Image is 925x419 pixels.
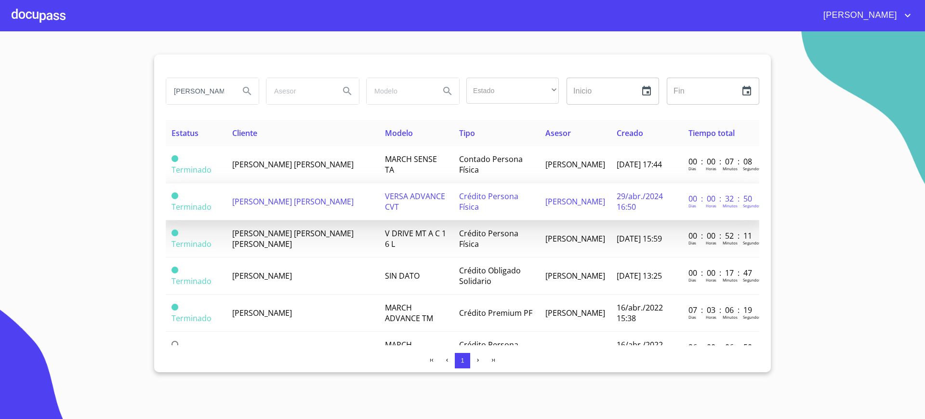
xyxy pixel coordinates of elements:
span: Terminado [172,267,178,273]
span: Crédito Obligado Solidario [459,265,521,286]
span: Crédito Persona Física [459,339,518,361]
p: 00 : 00 : 07 : 08 [688,156,753,167]
span: [PERSON_NAME] [232,270,292,281]
span: 16/abr./2022 15:35 [617,339,663,361]
span: [PERSON_NAME] [545,196,605,207]
button: account of current user [816,8,913,23]
p: Horas [706,240,716,245]
p: 00 : 00 : 17 : 47 [688,268,753,278]
p: 26 : 00 : 06 : 50 [688,342,753,352]
span: Terminado [172,304,178,311]
p: Segundos [743,277,761,283]
p: Minutos [723,314,738,320]
span: Crédito Persona Física [459,228,518,249]
span: Terminado [172,313,211,324]
span: [PERSON_NAME] [545,159,605,170]
button: Search [436,80,459,103]
p: Dias [688,277,696,283]
span: 16/abr./2022 15:38 [617,302,663,324]
span: [PERSON_NAME] [232,308,292,318]
button: Search [236,80,259,103]
span: [PERSON_NAME] [545,270,605,281]
span: [PERSON_NAME] [PERSON_NAME] [PERSON_NAME] [232,228,354,249]
p: Dias [688,314,696,320]
div: ​ [466,78,559,104]
span: V DRIVE MT A C 1 6 L [385,228,446,249]
p: Minutos [723,240,738,245]
span: [PERSON_NAME] [232,345,292,355]
input: search [166,78,232,104]
p: Horas [706,314,716,320]
p: Minutos [723,203,738,208]
p: Horas [706,166,716,171]
p: Dias [688,166,696,171]
span: Terminado [172,202,211,212]
p: Horas [706,277,716,283]
span: Terminado [172,276,211,286]
span: Modelo [385,128,413,138]
span: VERSA ADVANCE CVT [385,191,445,212]
span: Terminado [172,155,178,162]
span: Terminado [172,239,211,249]
span: SIN DATO [385,270,420,281]
p: 00 : 00 : 52 : 11 [688,230,753,241]
span: Terminado [172,230,178,236]
span: [DATE] 17:44 [617,159,662,170]
span: Crédito Premium PF [459,308,532,318]
span: Estatus [172,128,198,138]
span: Asesor [545,128,571,138]
p: Segundos [743,314,761,320]
p: Dias [688,240,696,245]
span: Cancelado [172,341,178,348]
span: [PERSON_NAME] [PERSON_NAME] [232,196,354,207]
p: Minutos [723,166,738,171]
span: Terminado [172,192,178,199]
p: Segundos [743,240,761,245]
span: Contado Persona Física [459,154,523,175]
span: Terminado [172,164,211,175]
p: 07 : 03 : 06 : 19 [688,305,753,315]
button: 1 [455,353,470,368]
span: Tipo [459,128,475,138]
p: Segundos [743,166,761,171]
input: search [266,78,332,104]
span: MARCH ADVANCE TM [385,339,433,361]
span: Cliente [232,128,257,138]
p: Horas [706,203,716,208]
span: [PERSON_NAME] [545,308,605,318]
span: [PERSON_NAME] [PERSON_NAME] [232,159,354,170]
p: 00 : 00 : 32 : 50 [688,193,753,204]
span: MARCH ADVANCE TM [385,302,433,324]
span: [DATE] 15:59 [617,233,662,244]
span: MARCH SENSE TA [385,154,437,175]
span: [PERSON_NAME] [545,233,605,244]
span: Tiempo total [688,128,735,138]
span: Creado [617,128,643,138]
span: Crédito Persona Física [459,191,518,212]
button: Search [336,80,359,103]
span: [PERSON_NAME] [545,345,605,355]
p: Minutos [723,277,738,283]
span: 1 [461,357,464,364]
span: [DATE] 13:25 [617,270,662,281]
span: [PERSON_NAME] [816,8,902,23]
p: Dias [688,203,696,208]
p: Segundos [743,203,761,208]
input: search [367,78,432,104]
span: 29/abr./2024 16:50 [617,191,663,212]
